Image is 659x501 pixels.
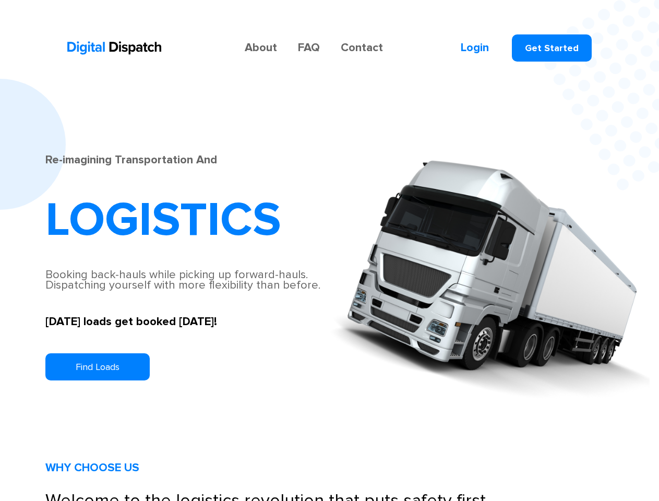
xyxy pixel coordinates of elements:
h1: LOGISTICS [45,197,330,244]
div: Find Loads [76,362,119,372]
a: Get Started [512,34,592,62]
a: Login [461,41,489,55]
a: About [229,43,287,53]
div: Re-imagining Transportation And [45,155,330,165]
a: FAQ [287,43,330,53]
div: [DATE] loads get booked [DATE]! [45,317,330,327]
div: Booking back-hauls while picking up forward-hauls. Dispatching yourself with more flexibility tha... [45,270,330,291]
a: Contact [330,43,393,53]
h2: WHY CHOOSE US [45,459,614,478]
a: Find Loads [45,353,150,380]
